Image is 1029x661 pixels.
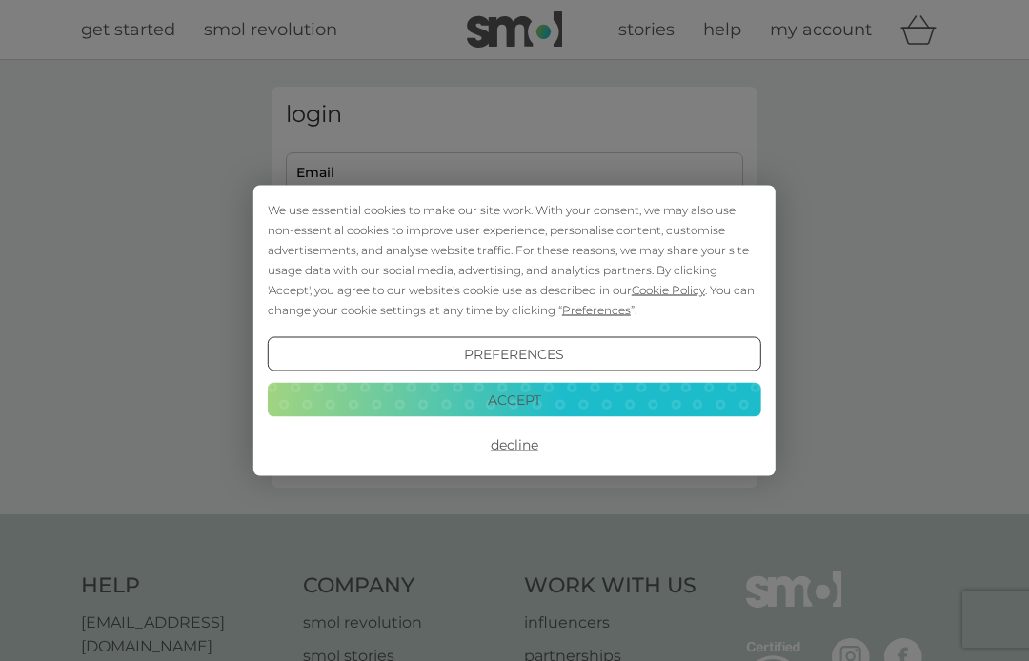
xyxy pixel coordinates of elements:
div: We use essential cookies to make our site work. With your consent, we may also use non-essential ... [268,200,761,320]
button: Preferences [268,337,761,371]
span: Preferences [562,303,631,317]
button: Decline [268,428,761,462]
div: Cookie Consent Prompt [253,186,776,476]
span: Cookie Policy [632,283,705,297]
button: Accept [268,382,761,416]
